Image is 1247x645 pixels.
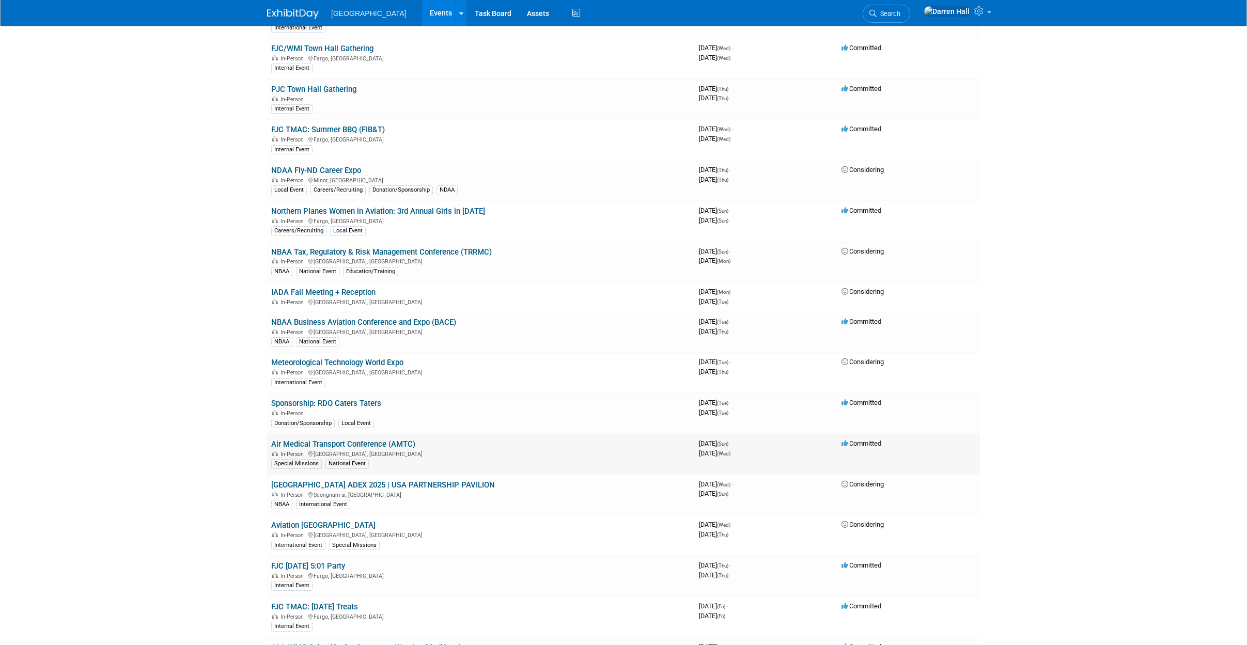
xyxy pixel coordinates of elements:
[271,439,415,449] a: Air Medical Transport Conference (AMTC)
[271,207,485,216] a: Northern Planes Women in Aviation: 3rd Annual Girls in [DATE]
[717,127,730,132] span: (Wed)
[717,491,728,497] span: (Sun)
[699,358,731,366] span: [DATE]
[717,400,728,406] span: (Tue)
[271,612,691,620] div: Fargo, [GEOGRAPHIC_DATA]
[280,136,307,143] span: In-Person
[271,247,492,257] a: NBAA Tax, Regulatory & Risk Management Conference (TRRMC)
[863,5,910,23] a: Search
[271,176,691,184] div: Minot, [GEOGRAPHIC_DATA]
[699,449,730,457] span: [DATE]
[699,166,731,174] span: [DATE]
[717,55,730,61] span: (Wed)
[271,216,691,225] div: Fargo, [GEOGRAPHIC_DATA]
[717,410,728,416] span: (Tue)
[717,451,730,457] span: (Wed)
[271,581,313,590] div: Internal Event
[717,258,730,264] span: (Mon)
[717,359,728,365] span: (Tue)
[717,45,730,51] span: (Wed)
[325,459,369,468] div: National Event
[272,369,278,374] img: In-Person Event
[271,44,373,53] a: FJC/WMI Town Hall Gathering
[271,480,495,490] a: [GEOGRAPHIC_DATA] ADEX 2025 | USA PARTNERSHIP PAVILION
[280,258,307,265] span: In-Person
[717,441,728,447] span: (Sun)
[280,96,307,103] span: In-Person
[730,207,731,214] span: -
[717,613,725,619] span: (Fri)
[841,207,881,214] span: Committed
[699,318,731,325] span: [DATE]
[699,125,734,133] span: [DATE]
[271,318,456,327] a: NBAA Business Aviation Conference and Expo (BACE)
[329,541,380,550] div: Special Missions
[717,249,728,255] span: (Sun)
[271,449,691,458] div: [GEOGRAPHIC_DATA], [GEOGRAPHIC_DATA]
[732,480,734,488] span: -
[271,622,313,631] div: Internal Event
[271,226,326,235] div: Careers/Recruiting
[699,54,730,61] span: [DATE]
[730,247,731,255] span: -
[699,480,734,488] span: [DATE]
[717,167,728,173] span: (Thu)
[271,500,292,509] div: NBAA
[272,492,278,497] img: In-Person Event
[717,96,728,101] span: (Thu)
[699,85,731,92] span: [DATE]
[338,419,374,428] div: Local Event
[732,44,734,52] span: -
[280,613,307,620] span: In-Person
[271,602,358,611] a: FJC TMAC: [DATE] Treats
[717,329,728,335] span: (Thu)
[877,10,900,18] span: Search
[699,94,728,102] span: [DATE]
[699,207,731,214] span: [DATE]
[272,532,278,537] img: In-Person Event
[272,329,278,334] img: In-Person Event
[717,319,728,325] span: (Tue)
[280,218,307,225] span: In-Person
[280,369,307,376] span: In-Person
[717,563,728,569] span: (Thu)
[271,64,313,73] div: Internal Event
[296,267,339,276] div: National Event
[699,602,728,610] span: [DATE]
[271,288,376,297] a: IADA Fall Meeting + Reception
[437,185,458,195] div: NDAA
[699,368,728,375] span: [DATE]
[699,216,728,224] span: [DATE]
[699,44,734,52] span: [DATE]
[732,521,734,528] span: -
[699,288,734,295] span: [DATE]
[272,613,278,619] img: In-Person Event
[717,177,728,183] span: (Thu)
[717,532,728,538] span: (Thu)
[841,247,884,255] span: Considering
[730,85,731,92] span: -
[841,125,881,133] span: Committed
[272,573,278,578] img: In-Person Event
[271,257,691,265] div: [GEOGRAPHIC_DATA], [GEOGRAPHIC_DATA]
[272,177,278,182] img: In-Person Event
[699,247,731,255] span: [DATE]
[272,96,278,101] img: In-Person Event
[732,288,734,295] span: -
[280,177,307,184] span: In-Person
[267,9,319,19] img: ExhibitDay
[271,399,381,408] a: Sponsorship: RDO Caters Taters
[841,288,884,295] span: Considering
[841,521,884,528] span: Considering
[280,451,307,458] span: In-Person
[271,337,292,347] div: NBAA
[296,337,339,347] div: National Event
[730,318,731,325] span: -
[330,226,366,235] div: Local Event
[699,297,728,305] span: [DATE]
[271,459,322,468] div: Special Missions
[717,482,730,487] span: (Wed)
[699,399,731,406] span: [DATE]
[717,522,730,528] span: (Wed)
[280,573,307,579] span: In-Person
